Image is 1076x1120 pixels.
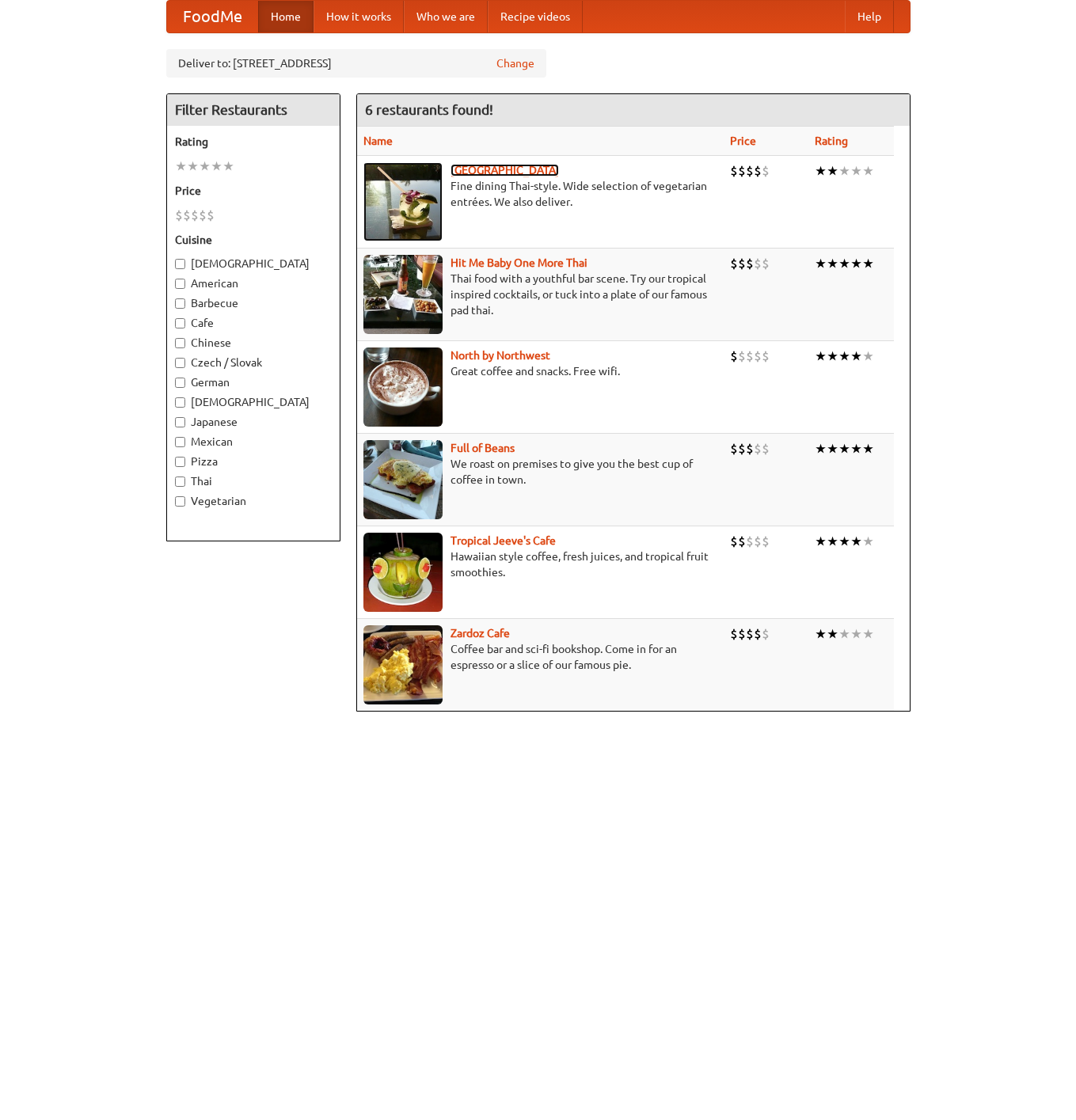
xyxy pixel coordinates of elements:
[762,255,770,272] li: $
[451,627,510,640] b: Zardoz Cafe
[175,358,185,368] input: Czech / Slovak
[175,417,185,427] input: Japanese
[167,94,340,126] h4: Filter Restaurants
[730,135,756,147] a: Price
[363,549,718,580] p: Hawaiian style coffee, fresh juices, and tropical fruit smoothies.
[314,1,404,32] a: How it works
[175,414,332,430] label: Japanese
[827,625,838,643] li: ★
[862,440,874,457] li: ★
[746,533,754,550] li: $
[730,162,738,180] li: $
[746,162,754,180] li: $
[404,1,488,32] a: Who we are
[175,295,332,311] label: Barbecue
[363,255,443,334] img: babythai.jpg
[762,440,770,457] li: $
[762,162,770,180] li: $
[365,102,493,117] ng-pluralize: 6 restaurants found!
[730,255,738,272] li: $
[175,134,332,150] h5: Rating
[730,347,738,365] li: $
[175,315,332,331] label: Cafe
[815,625,827,643] li: ★
[175,183,332,199] h5: Price
[175,437,185,447] input: Mexican
[363,135,393,147] a: Name
[175,275,332,291] label: American
[175,279,185,289] input: American
[815,162,827,180] li: ★
[815,440,827,457] li: ★
[862,162,874,180] li: ★
[838,255,850,272] li: ★
[862,533,874,550] li: ★
[175,256,332,271] label: [DEMOGRAPHIC_DATA]
[746,440,754,457] li: $
[183,207,191,224] li: $
[730,533,738,550] li: $
[175,454,332,469] label: Pizza
[175,259,185,269] input: [DEMOGRAPHIC_DATA]
[754,440,762,457] li: $
[862,347,874,365] li: ★
[187,158,199,175] li: ★
[754,347,762,365] li: $
[738,533,746,550] li: $
[488,1,583,32] a: Recipe videos
[175,335,332,351] label: Chinese
[222,158,234,175] li: ★
[363,440,443,519] img: beans.jpg
[762,347,770,365] li: $
[838,625,850,643] li: ★
[363,347,443,427] img: north.jpg
[730,625,738,643] li: $
[175,318,185,328] input: Cafe
[175,476,185,487] input: Thai
[827,533,838,550] li: ★
[175,397,185,408] input: [DEMOGRAPHIC_DATA]
[746,255,754,272] li: $
[175,394,332,410] label: [DEMOGRAPHIC_DATA]
[363,162,443,241] img: satay.jpg
[451,256,587,269] b: Hit Me Baby One More Thai
[815,135,848,147] a: Rating
[451,164,559,177] a: [GEOGRAPHIC_DATA]
[175,232,332,248] h5: Cuisine
[738,440,746,457] li: $
[451,534,556,547] a: Tropical Jeeve's Cafe
[746,625,754,643] li: $
[862,625,874,643] li: ★
[754,533,762,550] li: $
[762,533,770,550] li: $
[175,298,185,309] input: Barbecue
[845,1,894,32] a: Help
[838,440,850,457] li: ★
[166,49,546,78] div: Deliver to: [STREET_ADDRESS]
[850,347,862,365] li: ★
[746,347,754,365] li: $
[175,355,332,370] label: Czech / Slovak
[738,347,746,365] li: $
[730,440,738,457] li: $
[862,255,874,272] li: ★
[738,162,746,180] li: $
[167,1,258,32] a: FoodMe
[175,496,185,507] input: Vegetarian
[451,442,515,454] b: Full of Beans
[363,271,718,318] p: Thai food with a youthful bar scene. Try our tropical inspired cocktails, or tuck into a plate of...
[175,374,332,390] label: German
[827,347,838,365] li: ★
[827,162,838,180] li: ★
[175,473,332,489] label: Thai
[363,363,718,379] p: Great coffee and snacks. Free wifi.
[451,349,550,362] b: North by Northwest
[199,158,211,175] li: ★
[738,625,746,643] li: $
[363,178,718,210] p: Fine dining Thai-style. Wide selection of vegetarian entrées. We also deliver.
[838,533,850,550] li: ★
[754,162,762,180] li: $
[754,255,762,272] li: $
